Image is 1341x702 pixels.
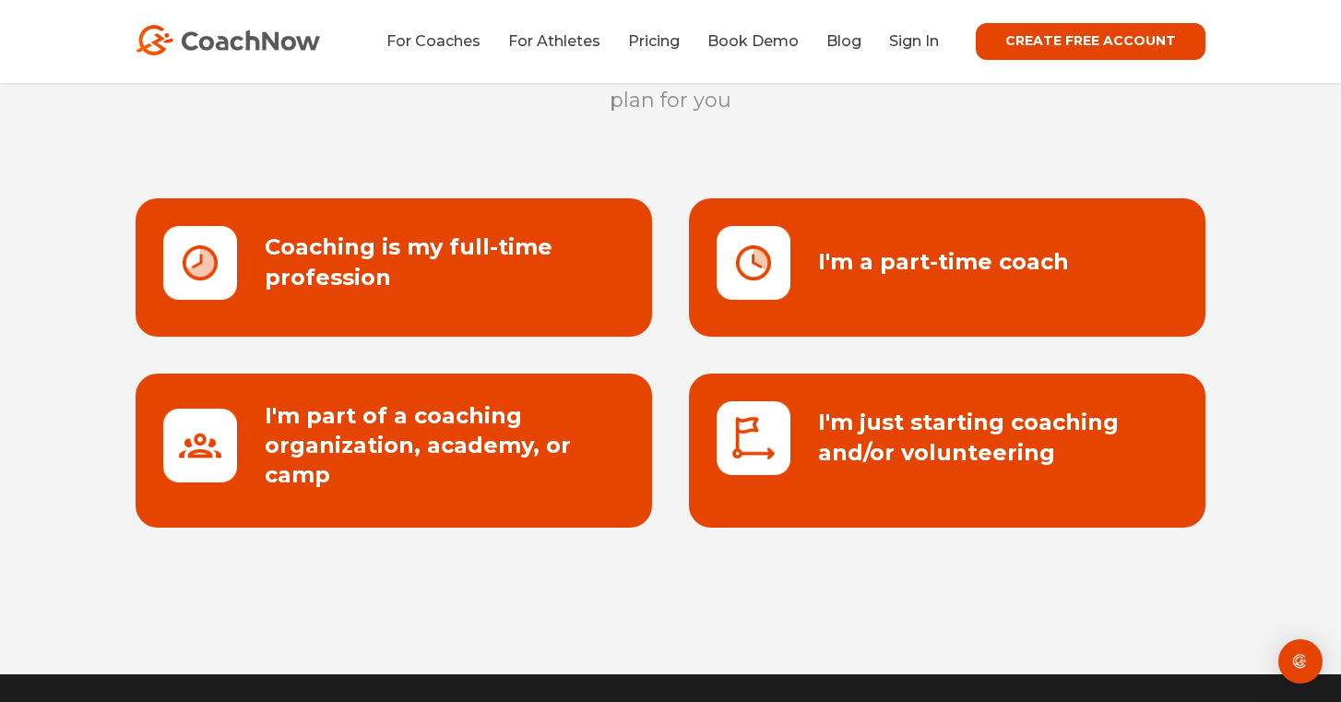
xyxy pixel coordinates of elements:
a: Sign In [889,32,939,50]
a: For Coaches [386,32,481,50]
div: Open Intercom Messenger [1278,639,1323,684]
a: For Athletes [508,32,600,50]
a: Blog [826,32,861,50]
img: CoachNow Logo [136,25,320,55]
a: CREATE FREE ACCOUNT [976,23,1205,60]
a: Pricing [628,32,680,50]
p: This will help us recommend the best CoachNow plan for you [412,54,929,115]
a: Book Demo [707,32,799,50]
